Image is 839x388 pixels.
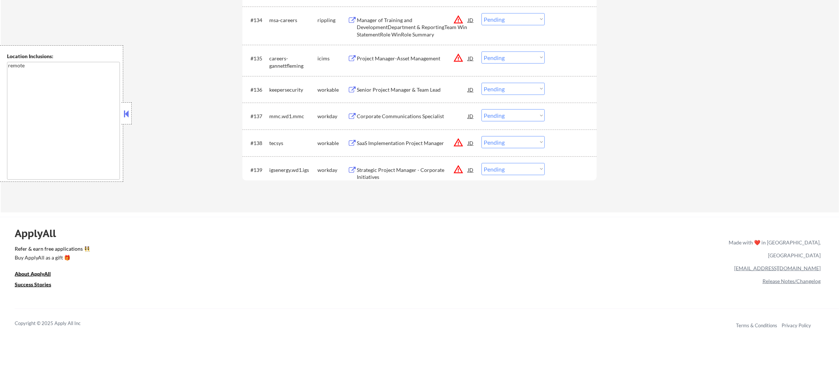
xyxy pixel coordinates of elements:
div: JD [467,136,474,149]
div: Project Manager-Asset Management [357,55,468,62]
a: Buy ApplyAll as a gift 🎁 [15,254,88,263]
a: About ApplyAll [15,270,61,279]
div: #138 [250,140,263,147]
a: Privacy Policy [782,322,811,328]
div: JD [467,13,474,27]
div: Strategic Project Manager - Corporate Initiatives [357,166,468,181]
u: Success Stories [15,281,51,288]
div: workable [317,140,348,147]
div: #136 [250,86,263,94]
div: keepersecurity [269,86,317,94]
a: [EMAIL_ADDRESS][DOMAIN_NAME] [734,265,821,271]
div: #135 [250,55,263,62]
button: warning_amber [453,164,463,174]
div: #137 [250,113,263,120]
div: JD [467,83,474,96]
button: warning_amber [453,137,463,148]
div: JD [467,52,474,65]
div: workable [317,86,348,94]
div: msa-careers [269,17,317,24]
div: rippling [317,17,348,24]
div: Copyright © 2025 Apply All Inc [15,320,99,327]
div: SaaS Implementation Project Manager [357,140,468,147]
div: tecsys [269,140,317,147]
div: Made with ❤️ in [GEOGRAPHIC_DATA], [GEOGRAPHIC_DATA] [726,236,821,262]
div: JD [467,163,474,176]
div: #139 [250,166,263,174]
div: JD [467,109,474,123]
div: igsenergy.wd1.igs [269,166,317,174]
div: Senior Project Manager & Team Lead [357,86,468,94]
div: Manager of Training and DevelopmentDepartment & ReportingTeam Win StatementRole WinRole Summary [357,17,468,38]
a: Refer & earn free applications 👯‍♀️ [15,246,575,254]
a: Release Notes/Changelog [762,278,821,284]
div: ApplyAll [15,227,64,240]
div: #134 [250,17,263,24]
div: icims [317,55,348,62]
div: careers-gannettfleming [269,55,317,69]
button: warning_amber [453,53,463,63]
div: Location Inclusions: [7,53,120,60]
button: warning_amber [453,14,463,25]
div: workday [317,113,348,120]
a: Success Stories [15,281,61,290]
div: Corporate Communications Specialist [357,113,468,120]
div: Buy ApplyAll as a gift 🎁 [15,255,88,260]
div: mmc.wd1.mmc [269,113,317,120]
div: workday [317,166,348,174]
u: About ApplyAll [15,271,51,277]
a: Terms & Conditions [736,322,777,328]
